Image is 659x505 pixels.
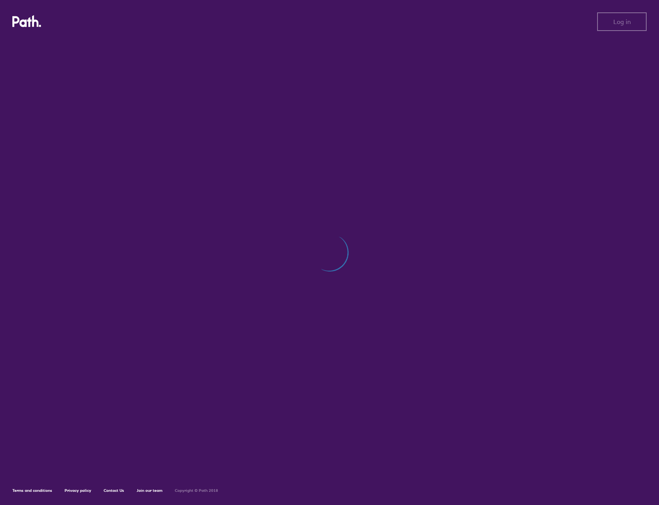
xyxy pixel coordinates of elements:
[65,488,91,493] a: Privacy policy
[12,488,52,493] a: Terms and conditions
[175,488,218,493] h6: Copyright © Path 2018
[597,12,647,31] button: Log in
[613,18,631,25] span: Log in
[104,488,124,493] a: Contact Us
[137,488,162,493] a: Join our team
